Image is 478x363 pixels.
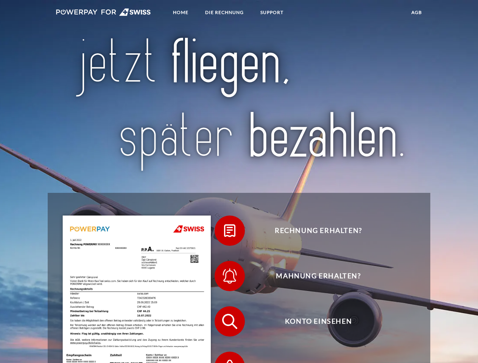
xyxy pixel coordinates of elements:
[226,216,411,246] span: Rechnung erhalten?
[220,312,239,331] img: qb_search.svg
[220,267,239,285] img: qb_bell.svg
[56,8,151,16] img: logo-swiss-white.svg
[215,261,411,291] button: Mahnung erhalten?
[72,36,406,174] img: title-swiss_de.svg
[226,261,411,291] span: Mahnung erhalten?
[220,221,239,240] img: qb_bill.svg
[167,6,195,19] a: Home
[254,6,290,19] a: SUPPORT
[199,6,250,19] a: DIE RECHNUNG
[226,306,411,337] span: Konto einsehen
[215,306,411,337] button: Konto einsehen
[215,216,411,246] button: Rechnung erhalten?
[405,6,428,19] a: agb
